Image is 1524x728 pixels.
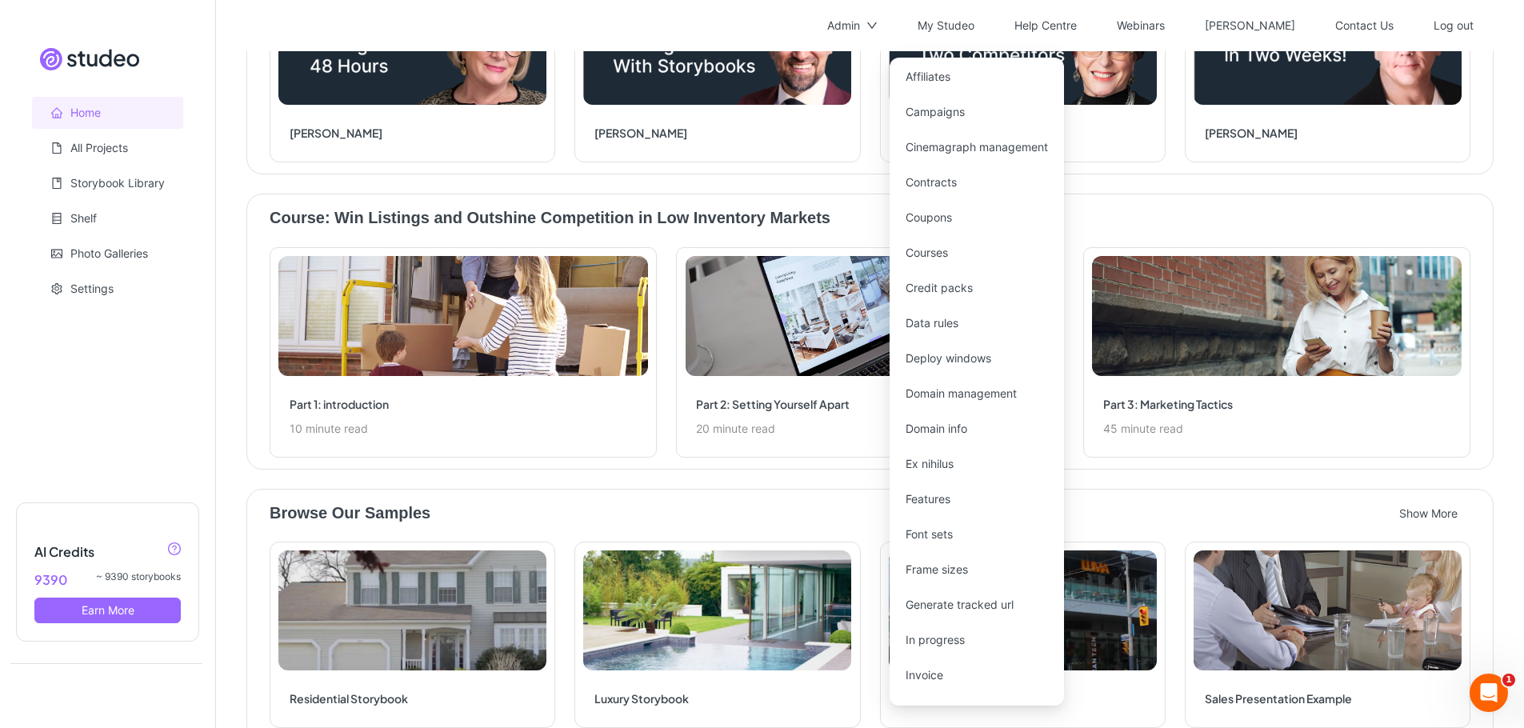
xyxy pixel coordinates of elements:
span: Course: Win Listings and Outshine Competition in Low Inventory Markets [270,206,1470,230]
button: Earn More [34,598,181,623]
span: question-circle [168,542,181,555]
span: Earn More [82,603,134,617]
a: [PERSON_NAME] [1205,18,1295,32]
span: 9390 [34,570,67,590]
a: Help Centre [1014,18,1077,32]
a: Contact Us [1335,18,1394,32]
a: Storybook Library [70,176,165,190]
span: setting [51,283,62,294]
a: Webinars [1117,18,1165,32]
button: Show More [1386,501,1470,526]
a: All Projects [70,141,128,154]
img: Site logo [40,48,139,70]
span: 1 [1502,674,1515,686]
span: Settings [70,273,170,305]
h5: AI Credits [34,542,181,562]
a: Home [70,106,101,119]
a: Log out [1434,18,1474,32]
span: ~ 9390 storybooks [96,570,181,585]
a: Photo Galleries [70,246,148,260]
a: My Studeo [918,18,974,32]
a: Shelf [70,211,97,225]
span: Browse Our Samples [270,501,430,526]
span: Show More [1399,506,1458,520]
iframe: Intercom live chat [1470,674,1508,712]
span: down [866,20,878,31]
